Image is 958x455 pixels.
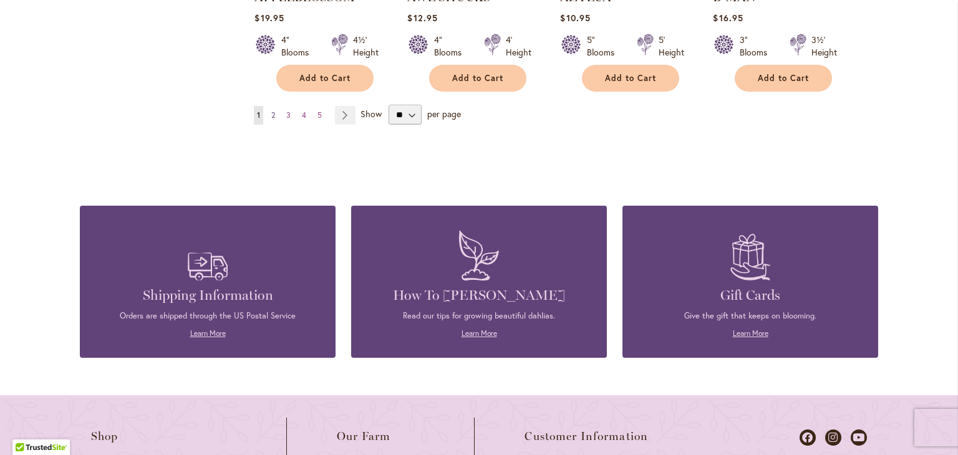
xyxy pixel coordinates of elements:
[582,65,679,92] button: Add to Cart
[190,328,226,338] a: Learn More
[317,110,322,120] span: 5
[462,328,497,338] a: Learn More
[587,34,622,59] div: 5" Blooms
[299,106,309,125] a: 4
[641,287,859,304] h4: Gift Cards
[641,310,859,322] p: Give the gift that keeps on blooming.
[370,310,588,322] p: Read our tips for growing beautiful dahlias.
[299,73,351,84] span: Add to Cart
[733,328,768,338] a: Learn More
[302,110,306,120] span: 4
[758,73,809,84] span: Add to Cart
[407,12,437,24] span: $12.95
[99,287,317,304] h4: Shipping Information
[452,73,503,84] span: Add to Cart
[314,106,325,125] a: 5
[811,34,837,59] div: 3½' Height
[360,108,382,120] span: Show
[735,65,832,92] button: Add to Cart
[429,65,526,92] button: Add to Cart
[271,110,275,120] span: 2
[605,73,656,84] span: Add to Cart
[825,429,841,446] a: Dahlias on Instagram
[268,106,278,125] a: 2
[281,34,316,59] div: 4" Blooms
[9,411,44,446] iframe: Launch Accessibility Center
[851,429,867,446] a: Dahlias on Youtube
[99,310,317,322] p: Orders are shipped through the US Postal Service
[370,287,588,304] h4: How To [PERSON_NAME]
[659,34,684,59] div: 5' Height
[434,34,469,59] div: 4" Blooms
[91,430,119,443] span: Shop
[427,108,461,120] span: per page
[337,430,390,443] span: Our Farm
[276,65,374,92] button: Add to Cart
[560,12,590,24] span: $10.95
[506,34,531,59] div: 4' Height
[740,34,775,59] div: 3" Blooms
[286,110,291,120] span: 3
[254,12,284,24] span: $19.95
[353,34,379,59] div: 4½' Height
[283,106,294,125] a: 3
[713,12,743,24] span: $16.95
[257,110,260,120] span: 1
[800,429,816,446] a: Dahlias on Facebook
[525,430,648,443] span: Customer Information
